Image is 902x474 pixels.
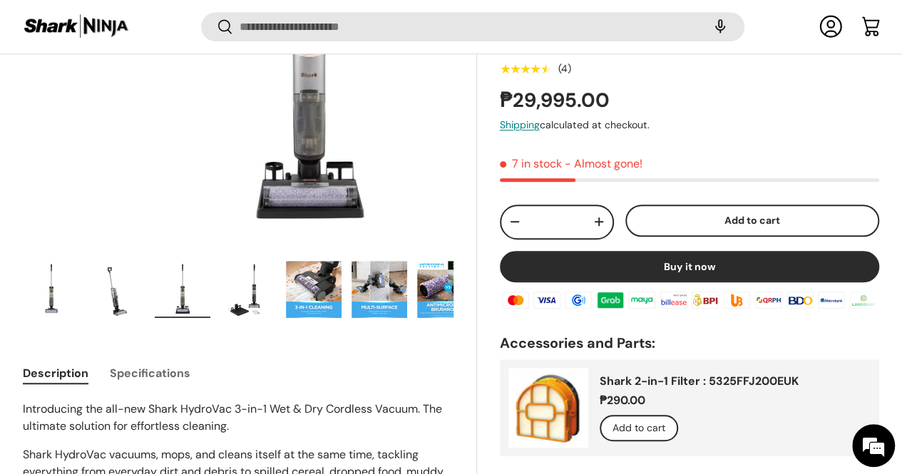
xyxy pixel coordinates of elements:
[816,289,847,311] img: metrobank
[595,289,626,311] img: grabpay
[23,401,453,435] p: Introducing the all-new Shark HydroVac 3-in-1 Wet & Dry Cordless Vacuum. The ultimate solution fo...
[500,118,540,131] a: Shipping
[500,62,550,76] span: ★★★★★
[721,289,752,311] img: ubp
[657,289,689,311] img: billease
[23,357,88,389] button: Description
[784,289,816,311] img: bdo
[600,415,678,441] button: Add to cart
[23,13,130,41] img: Shark Ninja Philippines
[625,205,879,237] button: Add to cart
[417,261,473,318] img: Shark HydroVac Cordless Wet & Dry Hard Floor Cleaner (WD210PH)
[89,261,145,318] img: Shark HydroVac Cordless Wet & Dry Hard Floor Cleaner (WD210PH)
[531,289,563,311] img: visa
[563,289,594,311] img: gcash
[286,261,342,318] img: Shark HydroVac Cordless Wet & Dry Hard Floor Cleaner (WD210PH)
[500,118,879,133] div: calculated at checkout.
[565,156,642,171] p: - Almost gone!
[7,319,272,369] textarea: Type your message and hit 'Enter'
[500,87,613,113] strong: ₱29,995.00
[155,261,210,318] img: Shark HydroVac Cordless Wet & Dry Hard Floor Cleaner (WD210PH)
[626,289,657,311] img: maya
[500,289,531,311] img: master
[83,145,197,289] span: We're online!
[220,261,276,318] img: Shark HydroVac Cordless Wet & Dry Hard Floor Cleaner (WD210PH)
[500,334,879,354] h2: Accessories and Parts:
[558,63,571,74] div: (4)
[500,156,562,171] span: 7 in stock
[500,63,550,76] div: 4.5 out of 5.0 stars
[500,251,879,282] button: Buy it now
[697,11,743,43] speech-search-button: Search by voice
[352,261,407,318] img: Shark HydroVac Cordless Wet & Dry Hard Floor Cleaner (WD210PH)
[690,289,721,311] img: bpi
[848,289,879,311] img: landbank
[110,357,190,389] button: Specifications
[600,373,799,388] a: Shark 2-in-1 Filter : 5325FFJ200EUK
[24,261,79,318] img: shark-hyrdrovac-wet-and-dry-hard-floor-clearner-full-view-sharkninja
[753,289,784,311] img: qrph
[74,80,240,98] div: Chat with us now
[234,7,268,41] div: Minimize live chat window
